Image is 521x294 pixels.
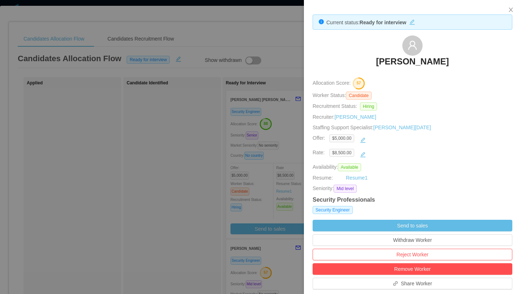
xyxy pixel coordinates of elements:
[357,134,369,146] button: icon: edit
[376,56,449,72] a: [PERSON_NAME]
[313,234,512,246] button: Withdraw Worker
[335,114,376,120] a: [PERSON_NAME]
[313,103,357,109] span: Recruitment Status:
[376,56,449,67] h3: [PERSON_NAME]
[508,7,514,13] i: icon: close
[313,175,333,181] span: Resume:
[360,20,406,25] strong: Ready for interview
[329,134,354,142] span: $5,000.00
[319,19,324,24] i: icon: info-circle
[313,185,334,193] span: Seniority:
[313,263,512,275] button: Remove Worker
[313,92,346,98] span: Worker Status:
[313,249,512,260] button: Reject Worker
[407,40,418,50] i: icon: user
[360,102,377,110] span: Hiring
[351,77,365,89] button: 57
[329,149,354,157] span: $8,500.00
[313,278,512,289] button: icon: linkShare Worker
[326,20,360,25] span: Current status:
[334,185,356,193] span: Mid level
[357,149,369,160] button: icon: edit
[346,92,372,100] span: Candidate
[346,174,368,182] a: Resume1
[373,125,431,130] a: [PERSON_NAME][DATE]
[313,206,353,214] span: Security Engineer
[338,163,361,171] span: Available
[357,81,361,85] text: 57
[313,220,512,231] button: Send to sales
[313,125,431,130] span: Staffing Support Specialist:
[313,197,375,203] strong: Security Professionals
[406,18,418,25] button: icon: edit
[313,114,376,120] span: Recruiter:
[313,164,364,170] span: Availability:
[313,80,351,86] span: Allocation Score:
